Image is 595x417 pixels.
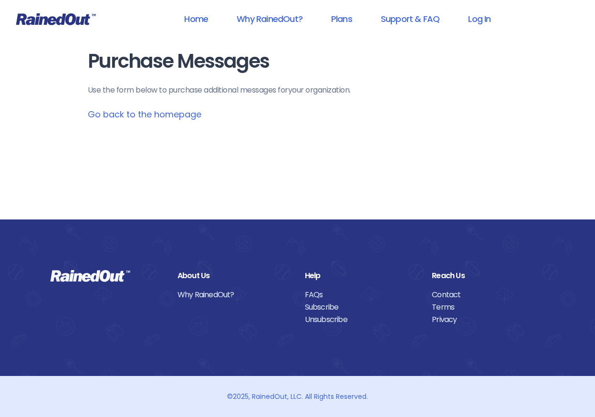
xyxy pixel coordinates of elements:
[177,289,291,301] a: Why RainedOut?
[432,270,545,282] div: Reach Us
[177,270,291,282] div: About Us
[305,270,418,282] div: Help
[88,84,508,96] p: Use the form below to purchase additional messages for your organization .
[305,289,418,301] a: FAQs
[172,8,220,30] a: Home
[432,289,545,301] a: Contact
[88,51,508,72] h1: Purchase Messages
[224,8,315,30] a: Why RainedOut?
[368,8,452,30] a: Support & FAQ
[456,8,503,30] a: Log In
[305,301,418,313] a: Subscribe
[319,8,365,30] a: Plans
[432,313,545,326] a: Privacy
[432,301,545,313] a: Terms
[305,313,418,326] a: Unsubscribe
[88,108,201,120] a: Go back to the homepage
